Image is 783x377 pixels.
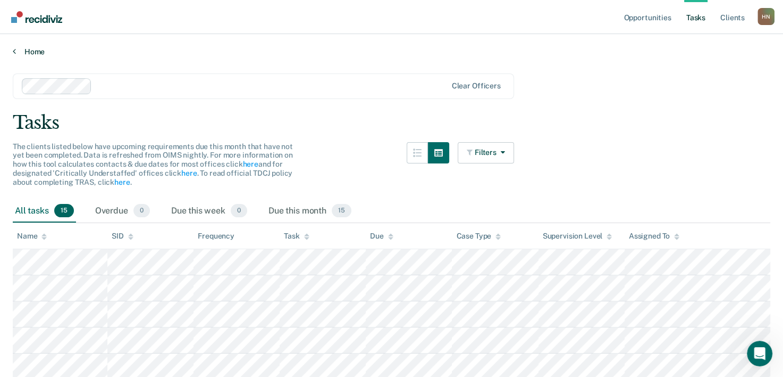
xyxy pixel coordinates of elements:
[13,112,770,134] div: Tasks
[284,232,309,241] div: Task
[757,8,774,25] button: Profile dropdown button
[452,81,501,91] div: Clear officers
[17,232,47,241] div: Name
[747,341,772,366] iframe: Intercom live chat
[114,178,130,186] a: here
[757,8,774,25] div: H N
[266,200,353,223] div: Due this month15
[332,204,351,218] span: 15
[112,232,133,241] div: SID
[458,142,514,163] button: Filters
[133,204,150,218] span: 0
[13,200,76,223] div: All tasks15
[629,232,679,241] div: Assigned To
[54,204,74,218] span: 15
[13,47,770,56] a: Home
[11,11,62,23] img: Recidiviz
[543,232,612,241] div: Supervision Level
[13,142,293,186] span: The clients listed below have upcoming requirements due this month that have not yet been complet...
[198,232,234,241] div: Frequency
[242,160,258,168] a: here
[370,232,393,241] div: Due
[169,200,249,223] div: Due this week0
[181,169,197,177] a: here
[456,232,501,241] div: Case Type
[231,204,247,218] span: 0
[93,200,152,223] div: Overdue0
